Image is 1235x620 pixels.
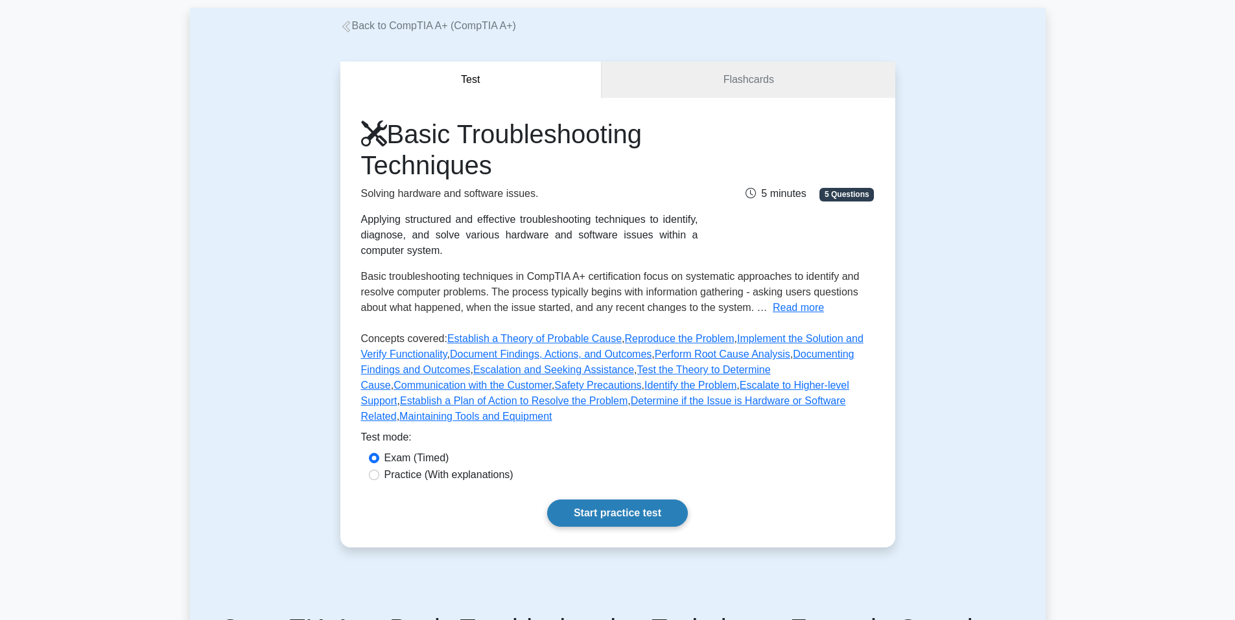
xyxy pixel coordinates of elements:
label: Practice (With explanations) [384,467,513,483]
a: Determine if the Issue is Hardware or Software Related [361,395,846,422]
a: Back to CompTIA A+ (CompTIA A+) [340,20,516,31]
div: Test mode: [361,430,875,450]
p: Concepts covered: , , , , , , , , , , , , , , [361,331,875,430]
a: Maintaining Tools and Equipment [399,411,552,422]
div: Applying structured and effective troubleshooting techniques to identify, diagnose, and solve var... [361,212,698,258]
a: Escalation and Seeking Assistance [473,364,634,375]
a: Safety Precautions [554,380,641,391]
a: Flashcards [602,62,895,98]
a: Communication with the Customer [394,380,552,391]
a: Establish a Plan of Action to Resolve the Problem [400,395,628,406]
span: 5 minutes [746,188,806,199]
h1: Basic Troubleshooting Techniques [361,119,698,181]
span: 5 Questions [819,188,874,201]
button: Read more [773,300,824,316]
a: Start practice test [547,499,688,527]
a: Reproduce the Problem [625,333,735,344]
span: Basic troubleshooting techniques in CompTIA A+ certification focus on systematic approaches to id... [361,271,860,313]
a: Document Findings, Actions, and Outcomes [450,349,652,360]
p: Solving hardware and software issues. [361,186,698,201]
label: Exam (Timed) [384,450,449,466]
a: Identify the Problem [644,380,736,391]
a: Establish a Theory of Probable Cause [447,333,622,344]
a: Perform Root Cause Analysis [655,349,790,360]
button: Test [340,62,602,98]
